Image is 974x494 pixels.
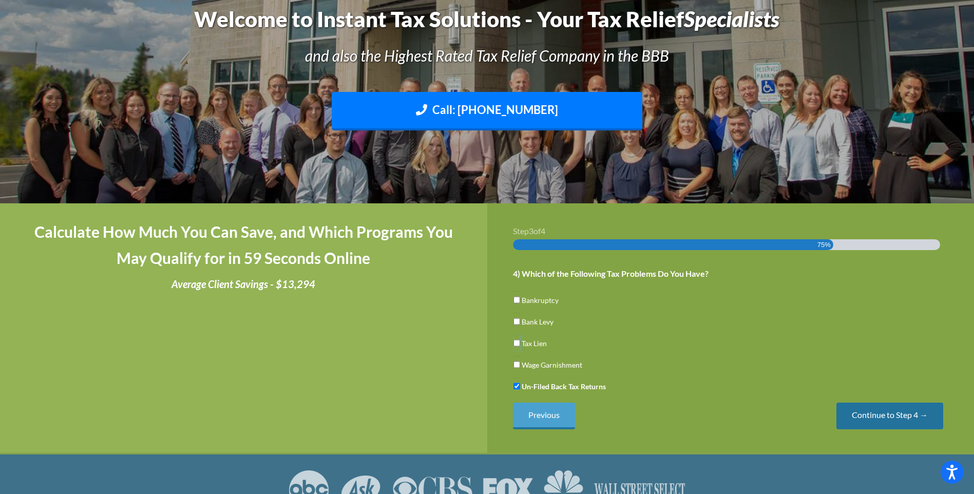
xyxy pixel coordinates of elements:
label: Un-Filed Back Tax Returns [522,381,606,392]
span: 3 [529,226,533,236]
span: 4 [541,226,545,236]
label: 4) Which of the Following Tax Problems Do You Have? [513,269,709,279]
label: Bankruptcy [522,295,559,306]
a: Call: [PHONE_NUMBER] [332,92,642,130]
label: Bank Levy [522,316,553,327]
span: 75% [817,239,831,250]
label: Wage Garnishment [522,359,582,370]
label: Tax Lien [522,338,547,349]
h3: Step of [513,227,949,235]
input: Previous [513,403,575,429]
h1: Welcome to Instant Tax Solutions - Your Tax Relief [104,4,870,34]
input: Continue to Step 4 → [836,403,943,429]
h4: Calculate How Much You Can Save, and Which Programs You May Qualify for in 59 Seconds Online [26,219,462,271]
h3: and also the Highest Rated Tax Relief Company in the BBB [104,45,870,66]
i: Average Client Savings - $13,294 [171,278,315,290]
i: Specialists [684,6,779,32]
